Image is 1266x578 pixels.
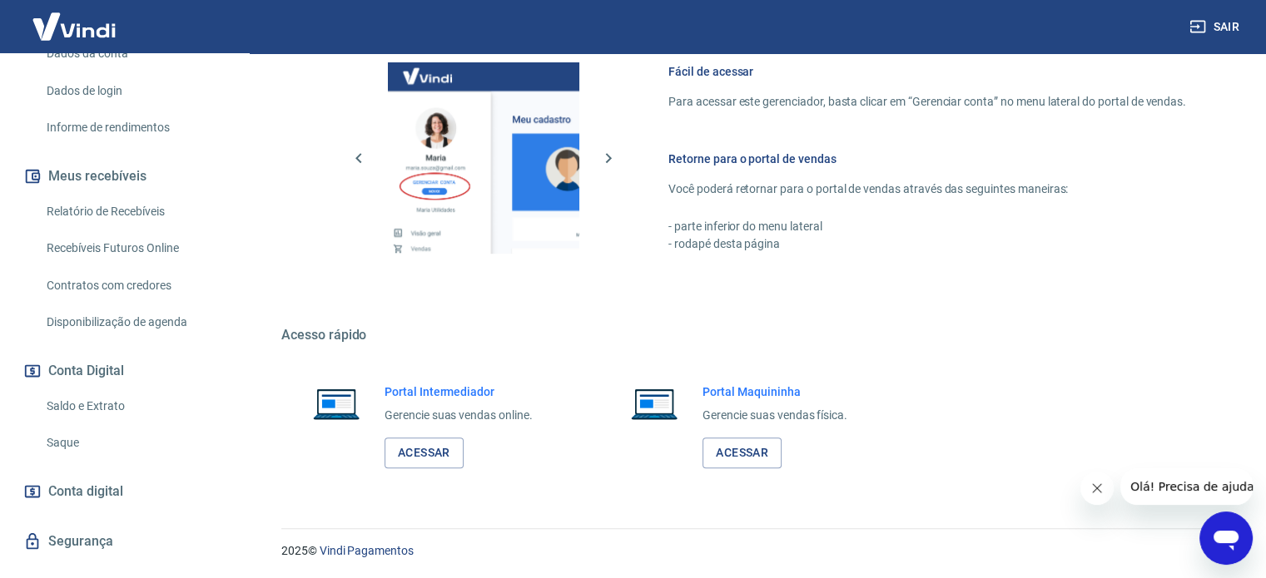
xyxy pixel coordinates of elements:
img: Imagem da dashboard mostrando o botão de gerenciar conta na sidebar no lado esquerdo [388,62,579,254]
h6: Retorne para o portal de vendas [668,151,1186,167]
h6: Portal Maquininha [703,383,847,400]
img: Imagem de um notebook aberto [619,383,689,423]
a: Segurança [20,523,229,560]
a: Saldo e Extrato [40,389,229,423]
a: Disponibilização de agenda [40,305,229,339]
button: Conta Digital [20,353,229,389]
a: Contratos com credores [40,269,229,303]
p: Gerencie suas vendas online. [385,407,533,424]
p: Para acessar este gerenciador, basta clicar em “Gerenciar conta” no menu lateral do portal de ven... [668,93,1186,111]
iframe: Fechar mensagem [1080,472,1114,505]
a: Conta digital [20,473,229,510]
a: Acessar [703,437,782,468]
a: Vindi Pagamentos [320,544,414,557]
button: Sair [1186,12,1246,42]
a: Acessar [385,437,464,468]
a: Saque [40,426,229,460]
img: Imagem de um notebook aberto [301,383,371,423]
span: Olá! Precisa de ajuda? [10,12,140,25]
h6: Portal Intermediador [385,383,533,400]
h6: Fácil de acessar [668,63,1186,80]
p: 2025 © [281,542,1226,560]
p: Você poderá retornar para o portal de vendas através das seguintes maneiras: [668,180,1186,198]
a: Relatório de Recebíveis [40,195,229,229]
span: Conta digital [48,480,123,503]
a: Dados de login [40,74,229,108]
p: Gerencie suas vendas física. [703,407,847,424]
a: Informe de rendimentos [40,111,229,145]
a: Recebíveis Futuros Online [40,231,229,265]
iframe: Mensagem da empresa [1120,468,1253,505]
h5: Acesso rápido [281,327,1226,343]
a: Dados da conta [40,37,229,71]
iframe: Botão para abrir a janela de mensagens [1199,511,1253,565]
p: - parte inferior do menu lateral [668,218,1186,235]
button: Meus recebíveis [20,158,229,195]
img: Vindi [20,1,128,52]
p: - rodapé desta página [668,235,1186,253]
